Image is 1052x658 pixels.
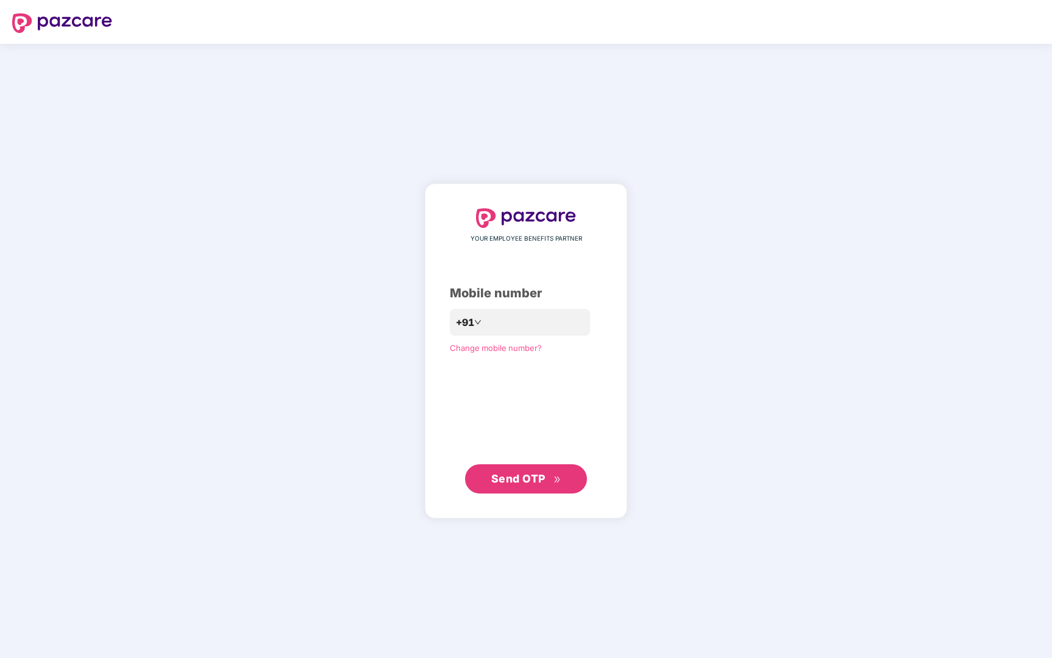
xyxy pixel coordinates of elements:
a: Change mobile number? [450,343,542,353]
img: logo [12,13,112,33]
img: logo [476,208,576,228]
span: YOUR EMPLOYEE BENEFITS PARTNER [471,234,582,244]
span: double-right [553,476,561,484]
span: down [474,319,482,326]
div: Mobile number [450,284,602,303]
button: Send OTPdouble-right [465,464,587,493]
span: Send OTP [491,472,546,485]
span: +91 [456,315,474,330]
